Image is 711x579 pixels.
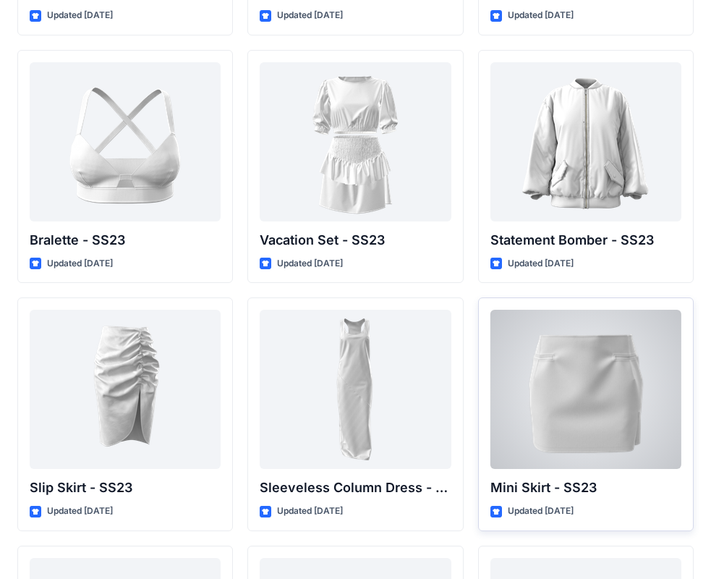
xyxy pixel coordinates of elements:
p: Slip Skirt - SS23 [30,478,221,498]
p: Updated [DATE] [47,8,113,23]
p: Updated [DATE] [277,8,343,23]
p: Updated [DATE] [277,256,343,271]
p: Bralette - SS23 [30,230,221,250]
p: Vacation Set - SS23 [260,230,451,250]
a: Slip Skirt - SS23 [30,310,221,469]
p: Updated [DATE] [508,256,574,271]
p: Updated [DATE] [277,504,343,519]
a: Mini Skirt - SS23 [490,310,681,469]
a: Vacation Set - SS23 [260,62,451,221]
a: Bralette - SS23 [30,62,221,221]
p: Updated [DATE] [47,504,113,519]
a: Statement Bomber - SS23 [490,62,681,221]
p: Updated [DATE] [508,8,574,23]
p: Mini Skirt - SS23 [490,478,681,498]
p: Statement Bomber - SS23 [490,230,681,250]
p: Updated [DATE] [508,504,574,519]
p: Sleeveless Column Dress - SS23 [260,478,451,498]
p: Updated [DATE] [47,256,113,271]
a: Sleeveless Column Dress - SS23 [260,310,451,469]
